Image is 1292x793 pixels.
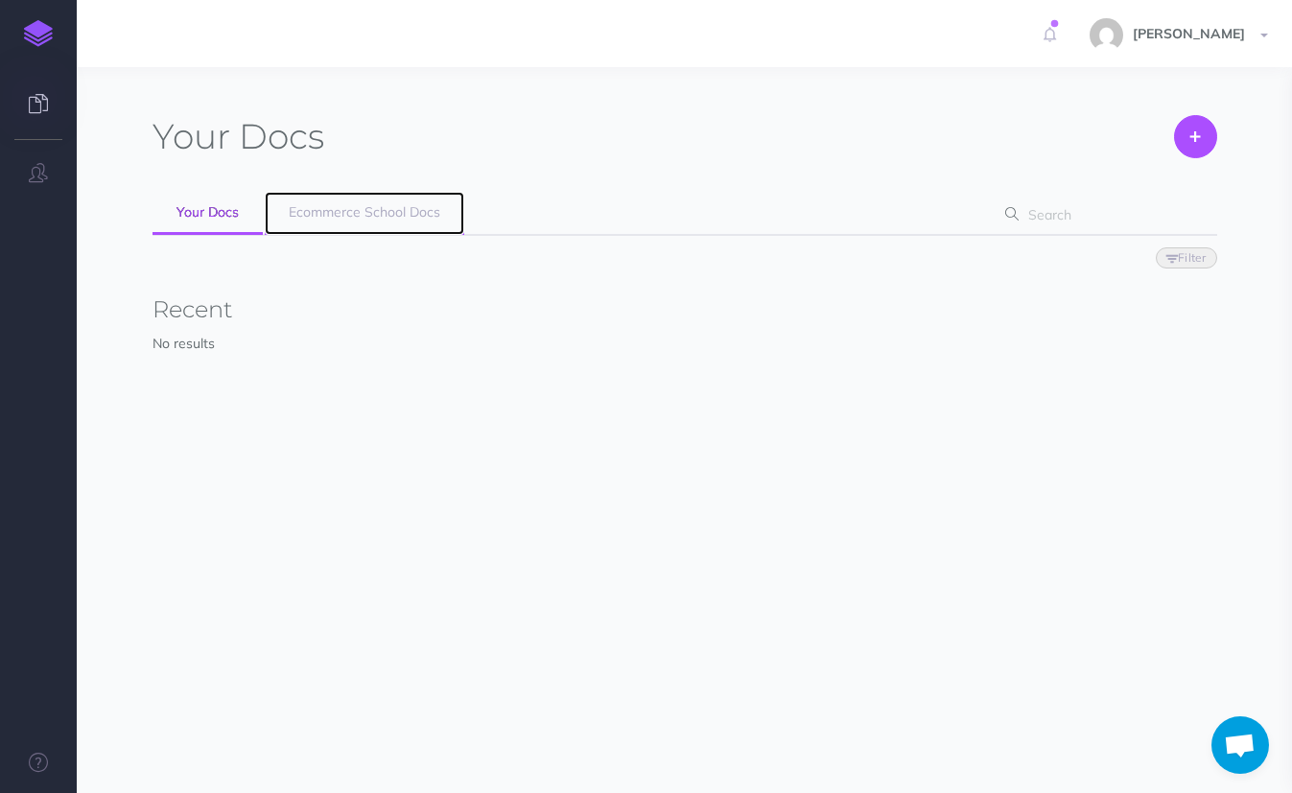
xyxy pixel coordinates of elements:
a: Your Docs [153,192,263,235]
button: Filter [1156,247,1217,268]
h1: Docs [153,115,324,158]
p: No results [153,333,1217,354]
span: Your Docs [176,203,239,221]
span: Ecommerce School Docs [289,203,440,221]
img: logo-mark.svg [24,20,53,47]
span: Your [153,115,230,157]
div: Aprire la chat [1211,716,1269,774]
input: Search [1022,198,1186,232]
a: Ecommerce School Docs [265,192,464,235]
span: [PERSON_NAME] [1123,25,1255,42]
h3: Recent [153,297,1217,322]
img: 23a120d52bcf41d8f9cc6309e4897121.jpg [1090,18,1123,52]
